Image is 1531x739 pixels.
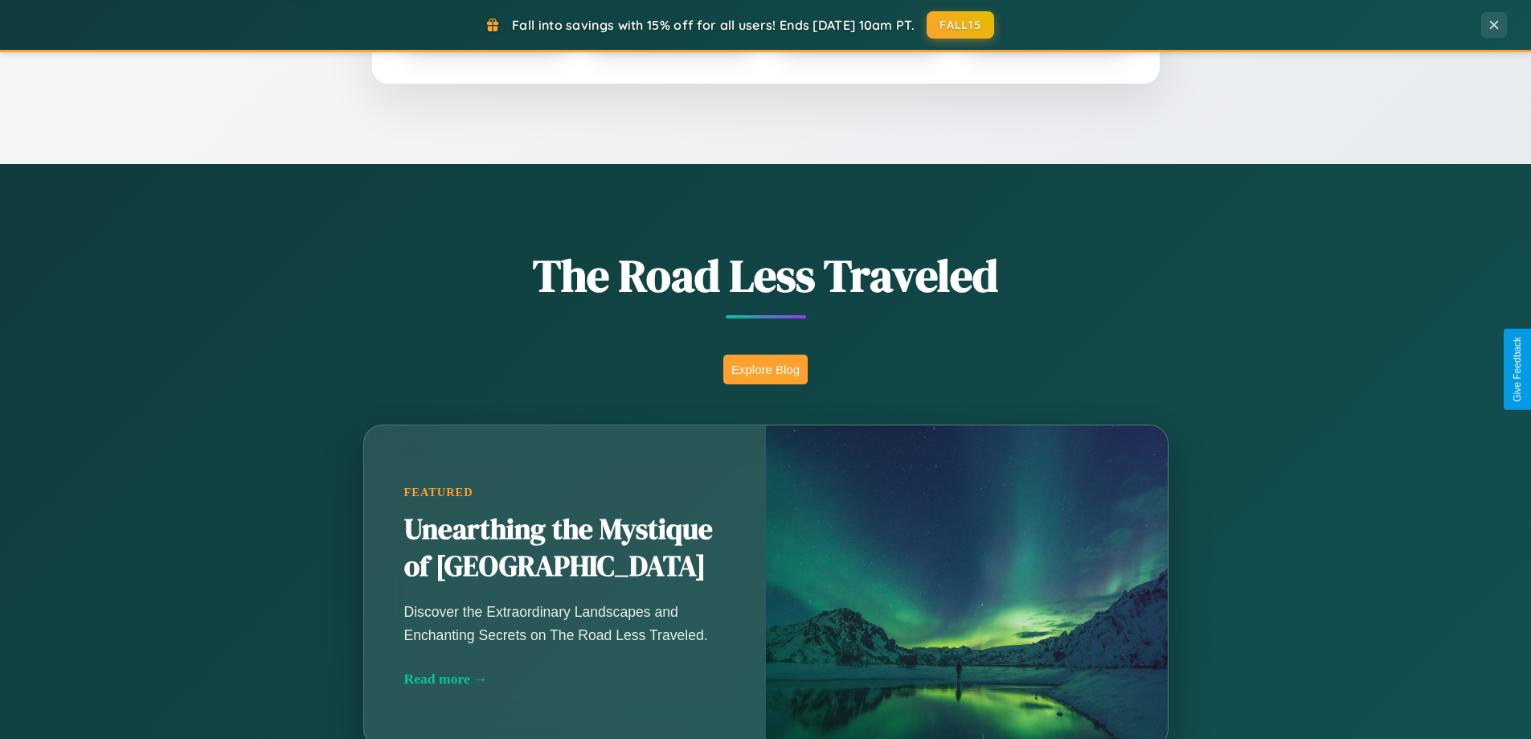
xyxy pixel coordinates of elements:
button: FALL15 [927,11,994,39]
div: Featured [404,486,726,499]
div: Read more → [404,671,726,688]
button: Explore Blog [723,355,808,384]
h1: The Road Less Traveled [284,244,1248,306]
h2: Unearthing the Mystique of [GEOGRAPHIC_DATA] [404,511,726,585]
span: Fall into savings with 15% off for all users! Ends [DATE] 10am PT. [512,17,915,33]
p: Discover the Extraordinary Landscapes and Enchanting Secrets on The Road Less Traveled. [404,601,726,646]
div: Give Feedback [1512,337,1523,402]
